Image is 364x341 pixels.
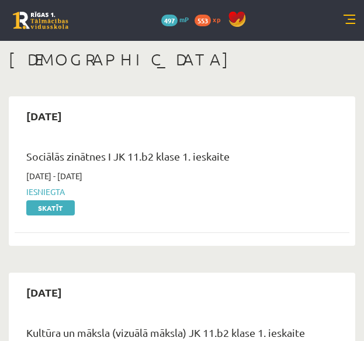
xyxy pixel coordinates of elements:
[26,200,75,215] a: Skatīt
[9,50,355,69] h1: [DEMOGRAPHIC_DATA]
[13,12,68,29] a: Rīgas 1. Tālmācības vidusskola
[26,148,320,170] div: Sociālās zinātnes I JK 11.b2 klase 1. ieskaite
[15,279,74,306] h2: [DATE]
[15,102,74,130] h2: [DATE]
[161,15,178,26] span: 497
[195,15,226,24] a: 553 xp
[195,15,211,26] span: 553
[26,170,82,182] span: [DATE] - [DATE]
[26,186,320,198] span: Iesniegta
[213,15,220,24] span: xp
[179,15,189,24] span: mP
